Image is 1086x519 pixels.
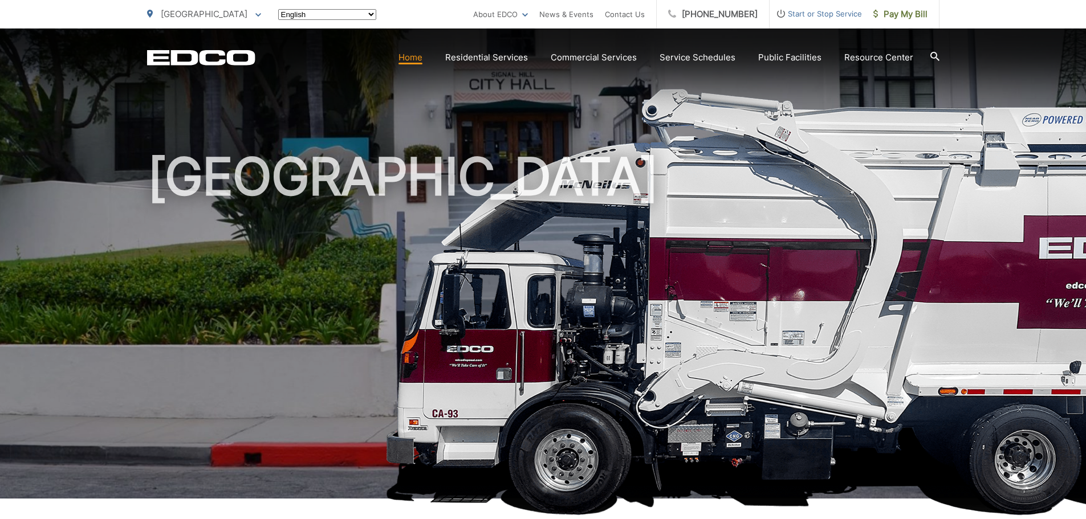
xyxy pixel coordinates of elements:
h1: [GEOGRAPHIC_DATA] [147,148,939,509]
a: About EDCO [473,7,528,21]
a: Public Facilities [758,51,821,64]
span: Pay My Bill [873,7,928,21]
a: EDCD logo. Return to the homepage. [147,50,255,66]
a: News & Events [539,7,593,21]
a: Residential Services [445,51,528,64]
span: [GEOGRAPHIC_DATA] [161,9,247,19]
a: Contact Us [605,7,645,21]
a: Service Schedules [660,51,735,64]
select: Select a language [278,9,376,20]
a: Resource Center [844,51,913,64]
a: Home [398,51,422,64]
a: Commercial Services [551,51,637,64]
